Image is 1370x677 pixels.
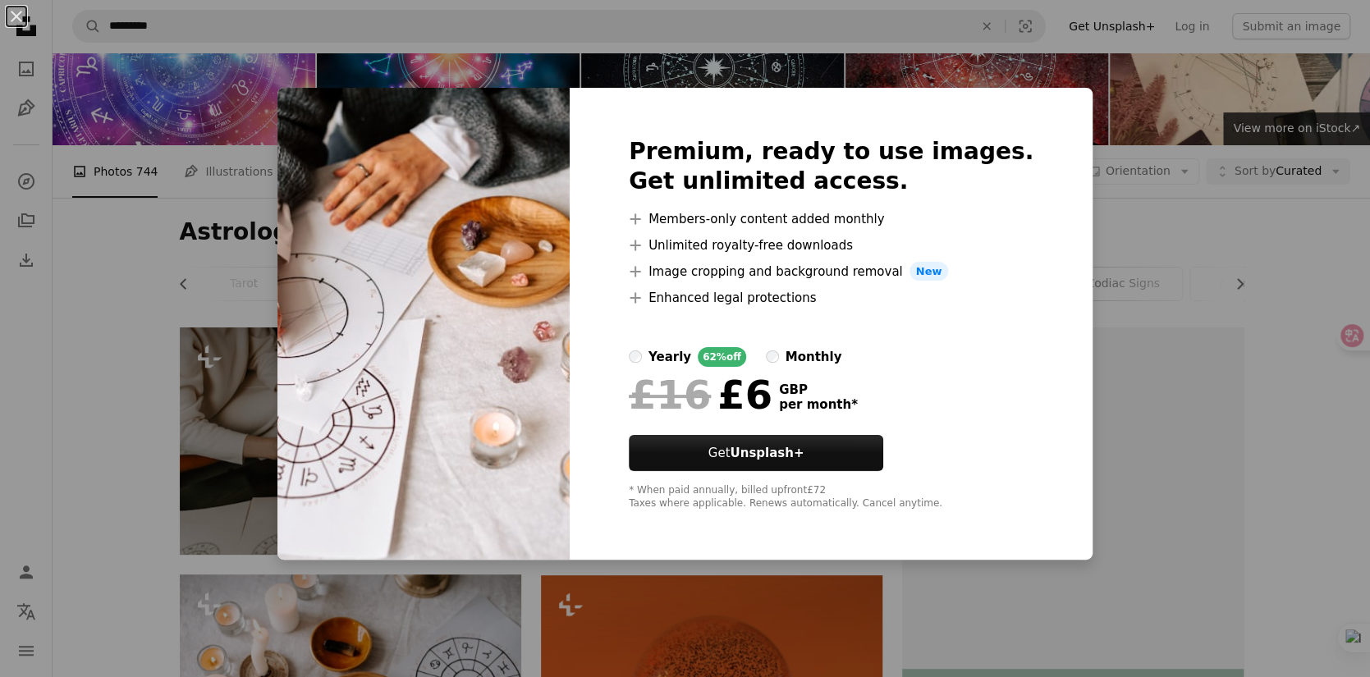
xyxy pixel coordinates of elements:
[629,373,772,416] div: £6
[730,446,804,460] strong: Unsplash+
[629,209,1033,229] li: Members-only content added monthly
[910,262,949,281] span: New
[629,484,1033,510] div: * When paid annually, billed upfront £72 Taxes where applicable. Renews automatically. Cancel any...
[277,88,570,560] img: premium_photo-1700081738521-a70e0b55f702
[629,435,883,471] button: GetUnsplash+
[648,347,691,367] div: yearly
[629,350,642,364] input: yearly62%off
[629,288,1033,308] li: Enhanced legal protections
[698,347,746,367] div: 62% off
[629,262,1033,281] li: Image cropping and background removal
[766,350,779,364] input: monthly
[786,347,842,367] div: monthly
[779,382,858,397] span: GBP
[629,236,1033,255] li: Unlimited royalty-free downloads
[629,373,711,416] span: £16
[629,137,1033,196] h2: Premium, ready to use images. Get unlimited access.
[779,397,858,412] span: per month *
